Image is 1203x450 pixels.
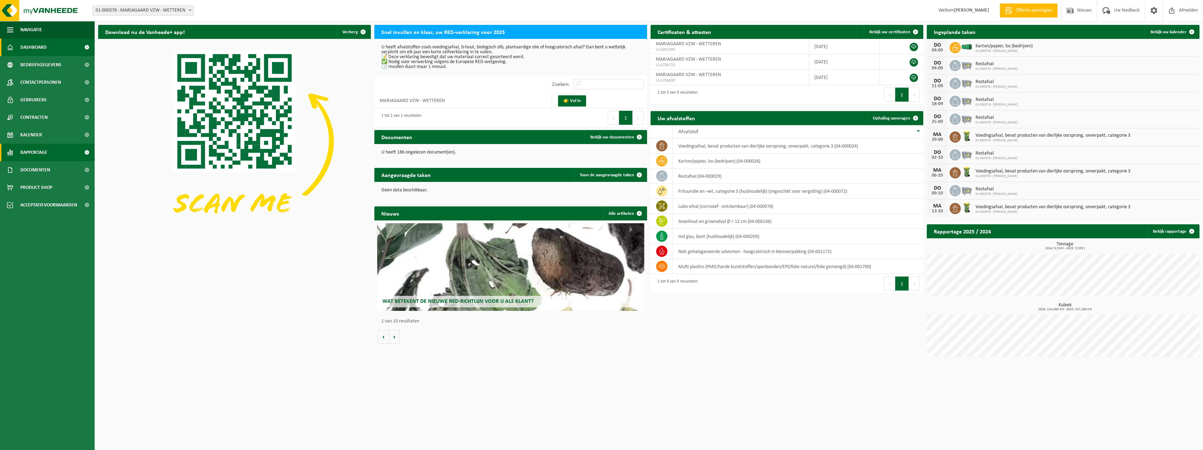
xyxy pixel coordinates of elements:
div: 18-09 [930,102,944,107]
h2: Aangevraagde taken [374,168,438,182]
p: U heeft 186 ongelezen document(en). [381,150,640,155]
span: 01-000378 - [PERSON_NAME] [976,67,1018,71]
h2: Rapportage 2025 / 2024 [927,224,998,238]
a: Alle artikelen [603,206,646,220]
td: [DATE] [809,39,880,54]
div: 11-09 [930,84,944,89]
div: 1 tot 3 van 3 resultaten [654,87,698,102]
span: 01-000378 - MARIAGAARD VZW - WETTEREN [93,5,194,16]
span: Restafval [976,97,1018,103]
h2: Snel invullen en klaar, uw RED-verklaring voor 2025 [374,25,512,39]
button: Next [909,277,920,291]
span: Restafval [976,61,1018,67]
a: Offerte aanvragen [1000,4,1058,18]
span: 01-000378 - [PERSON_NAME] [976,85,1018,89]
span: VLA902290 [656,47,803,53]
div: 06-10 [930,173,944,178]
span: MARIAGAARD VZW - WETTEREN [656,57,721,62]
span: 2024: 5,319 t - 2025: 3,555 t [930,247,1199,250]
td: frituurolie en -vet, categorie 3 (huishoudelijk) (ongeschikt voor vergisting) (04-000072) [673,184,923,199]
a: Bekijk uw certificaten [864,25,923,39]
button: Vorige [378,330,389,344]
td: snoeihout en groenafval Ø < 12 cm (04-000146) [673,214,923,229]
span: 01-000378 - MARIAGAARD VZW - WETTEREN [93,6,193,15]
span: Bekijk uw kalender [1150,30,1187,34]
img: WB-2500-GAL-GY-01 [961,95,973,107]
div: 29-09 [930,137,944,142]
img: WB-2500-GAL-GY-01 [961,77,973,89]
span: Bekijk uw documenten [590,135,634,139]
div: DO [930,42,944,48]
span: MARIAGAARD VZW - WETTEREN [656,41,721,47]
h2: Ingeplande taken [927,25,983,39]
span: Bekijk uw certificaten [869,30,910,34]
span: Voedingsafval, bevat producten van dierlijke oorsprong, onverpakt, categorie 3 [976,133,1130,138]
span: Restafval [976,151,1018,156]
div: MA [930,168,944,173]
img: Download de VHEPlus App [98,39,371,244]
span: Contracten [20,109,48,126]
td: karton/papier, los (bedrijven) (04-000026) [673,154,923,169]
span: 01-000378 - [PERSON_NAME] [976,49,1033,53]
div: MA [930,203,944,209]
span: Restafval [976,115,1018,121]
img: HK-XA-40-GN-00 [961,44,973,50]
td: niet gehalogeneerde solventen - hoogcalorisch in kleinverpakking (04-001172) [673,244,923,259]
div: DO [930,150,944,155]
button: Previous [608,111,619,125]
a: Ophaling aanvragen [867,111,923,125]
span: Rapportage [20,144,47,161]
a: Bekijk uw documenten [585,130,646,144]
img: WB-0140-HPE-GN-50 [961,166,973,178]
span: Dashboard [20,39,47,56]
span: Navigatie [20,21,42,39]
div: DO [930,60,944,66]
div: 09-10 [930,191,944,196]
div: DO [930,114,944,120]
div: 1 tot 9 van 9 resultaten [654,276,698,291]
img: WB-2500-GAL-GY-01 [961,59,973,71]
span: Voedingsafval, bevat producten van dierlijke oorsprong, onverpakt, categorie 3 [976,204,1130,210]
span: Karton/papier, los (bedrijven) [976,43,1033,49]
td: voedingsafval, bevat producten van dierlijke oorsprong, onverpakt, categorie 3 (04-000024) [673,138,923,154]
span: Verberg [342,30,358,34]
span: MARIAGAARD VZW - WETTEREN [656,72,721,77]
span: Contactpersonen [20,74,61,91]
span: 01-000378 - [PERSON_NAME] [976,103,1018,107]
td: restafval (04-000029) [673,169,923,184]
span: 01-000378 - [PERSON_NAME] [976,138,1130,143]
span: Voedingsafval, bevat producten van dierlijke oorsprong, onverpakt, categorie 3 [976,169,1130,174]
button: Verberg [337,25,370,39]
div: MA [930,132,944,137]
img: WB-0140-HPE-GN-50 [961,130,973,142]
td: multi plastics (PMD/harde kunststoffen/spanbanden/EPS/folie naturel/folie gemengd) (04-001700) [673,259,923,274]
h2: Uw afvalstoffen [651,111,702,125]
h3: Kubiek [930,303,1199,311]
span: Restafval [976,186,1018,192]
span: Ophaling aanvragen [873,116,910,121]
span: Restafval [976,79,1018,85]
img: WB-2500-GAL-GY-01 [961,112,973,124]
span: 01-000378 - [PERSON_NAME] [976,174,1130,178]
span: 01-000378 - [PERSON_NAME] [976,210,1130,214]
div: DO [930,78,944,84]
span: 01-000378 - [PERSON_NAME] [976,121,1018,125]
span: Afvalstof [678,129,698,135]
span: Kalender [20,126,42,144]
h2: Nieuws [374,206,406,220]
td: labo-afval (corrosief - ontvlambaar) (04-000078) [673,199,923,214]
img: WB-0140-HPE-GN-50 [961,202,973,214]
div: DO [930,96,944,102]
button: Volgende [389,330,400,344]
a: Toon de aangevraagde taken [574,168,646,182]
a: 👉 Vul in [558,95,586,107]
span: 01-000378 - [PERSON_NAME] [976,156,1018,161]
span: Gebruikers [20,91,47,109]
p: Geen data beschikbaar. [381,188,640,193]
button: Previous [884,88,895,102]
span: Documenten [20,161,50,179]
img: WB-2500-GAL-GY-01 [961,148,973,160]
img: WB-2500-GAL-GY-01 [961,184,973,196]
h2: Download nu de Vanheede+ app! [98,25,192,39]
button: 1 [619,111,633,125]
